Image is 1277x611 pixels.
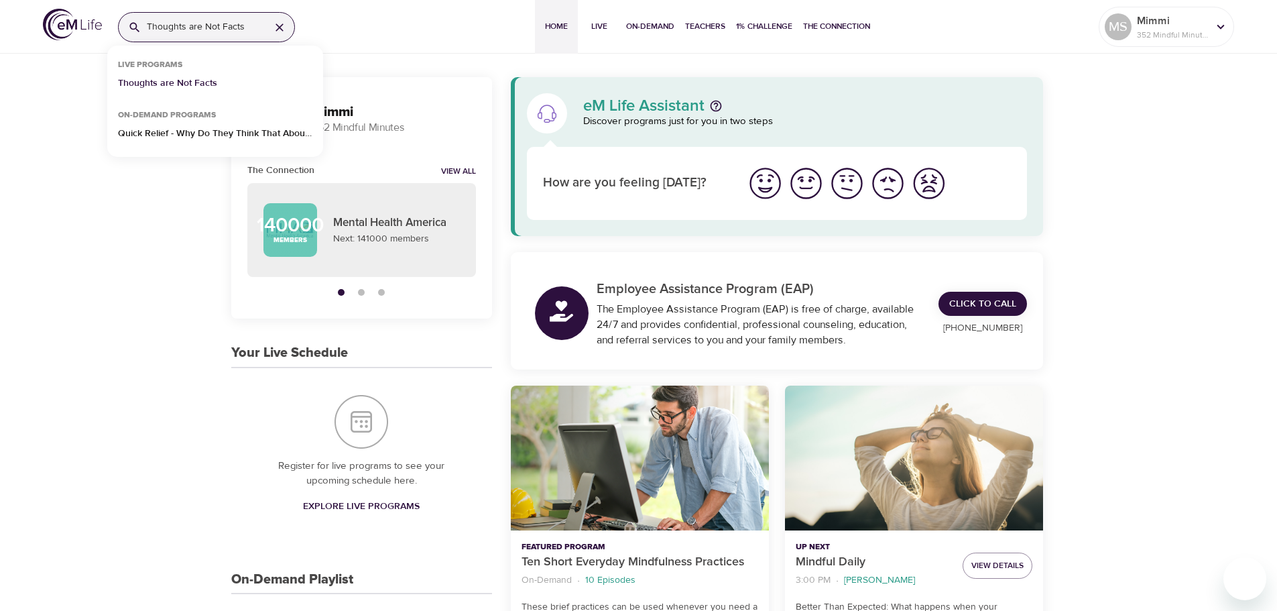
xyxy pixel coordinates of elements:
button: Ten Short Everyday Mindfulness Practices [511,386,769,531]
p: Employee Assistance Program (EAP) [597,279,923,299]
span: On-Demand [626,19,674,34]
h3: Mimmi [312,105,476,120]
p: 140000 [257,215,324,235]
img: worst [910,165,947,202]
p: Thoughts are Not Facts [118,76,217,96]
p: Featured Program [522,541,758,553]
p: [PERSON_NAME] [844,573,915,588]
p: Next: 141000 members [333,232,460,246]
img: bad [869,165,906,202]
h6: The Connection [247,163,314,178]
p: Register for live programs to see your upcoming schedule here. [258,459,465,489]
button: I'm feeling good [786,163,827,204]
span: 1% Challenge [736,19,792,34]
p: On-Demand [522,573,572,588]
p: Mindful Daily [796,553,952,571]
p: How are you feeling [DATE]? [543,174,729,193]
li: · [577,571,580,590]
p: 352 Mindful Minutes [312,120,476,135]
p: Discover programs just for you in two steps [583,114,1028,129]
p: eM Life Assistant [583,98,705,114]
span: Explore Live Programs [303,498,420,515]
div: MS [1105,13,1132,40]
li: · [836,571,839,590]
div: The Employee Assistance Program (EAP) is free of charge, available 24/7 and provides confidential... [597,302,923,348]
span: Click to Call [949,296,1016,313]
img: logo [43,9,102,40]
nav: breadcrumb [522,571,758,590]
img: ok [829,165,865,202]
p: [PHONE_NUMBER] [938,321,1027,335]
p: Quick Relief - Why Do They Think That About Me? [118,127,312,146]
img: great [747,165,784,202]
button: I'm feeling worst [908,163,949,204]
span: The Connection [803,19,870,34]
img: Your Live Schedule [335,395,388,449]
p: Ten Short Everyday Mindfulness Practices [522,553,758,571]
button: View Details [963,553,1032,579]
span: Live [583,19,615,34]
h3: On-Demand Playlist [231,572,353,588]
p: Up Next [796,541,952,553]
div: On-Demand Programs [107,110,227,127]
p: Mental Health America [333,215,460,232]
button: Mindful Daily [785,386,1043,531]
iframe: Button to launch messaging window [1223,557,1266,600]
h3: Your Live Schedule [231,345,348,361]
span: Teachers [685,19,725,34]
nav: breadcrumb [796,571,952,590]
p: 3:00 PM [796,573,831,588]
p: 352 Mindful Minutes [1137,29,1208,41]
button: I'm feeling great [745,163,786,204]
input: Find programs, teachers, etc... [147,13,259,42]
div: Live Programs [107,60,193,76]
p: Members [273,235,307,245]
a: Click to Call [938,292,1027,317]
button: I'm feeling bad [867,163,908,204]
a: View all notifications [441,166,476,178]
span: Home [540,19,572,34]
span: View Details [971,559,1024,573]
img: eM Life Assistant [536,103,558,124]
button: I'm feeling ok [827,163,867,204]
a: Explore Live Programs [298,494,425,519]
p: 10 Episodes [585,573,635,588]
p: Mimmi [1137,13,1208,29]
img: good [788,165,825,202]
